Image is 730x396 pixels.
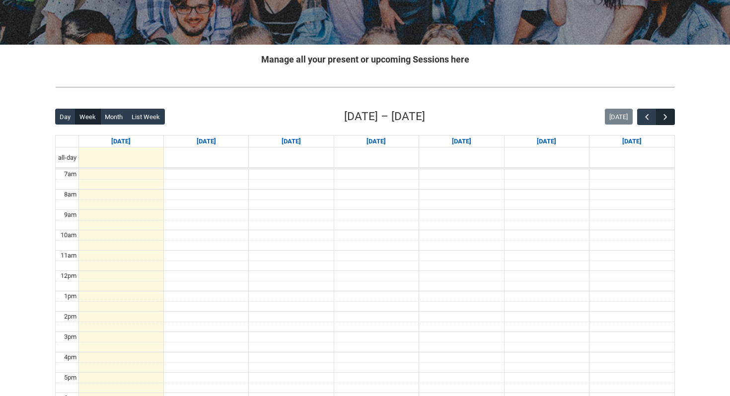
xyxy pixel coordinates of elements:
[109,135,133,147] a: Go to September 7, 2025
[56,153,78,163] span: all-day
[127,109,165,125] button: List Week
[620,135,644,147] a: Go to September 13, 2025
[100,109,128,125] button: Month
[62,169,78,179] div: 7am
[55,53,675,66] h2: Manage all your present or upcoming Sessions here
[59,230,78,240] div: 10am
[62,332,78,342] div: 3pm
[62,210,78,220] div: 9am
[365,135,388,147] a: Go to September 10, 2025
[637,109,656,125] button: Previous Week
[75,109,101,125] button: Week
[59,271,78,281] div: 12pm
[55,82,675,92] img: REDU_GREY_LINE
[656,109,675,125] button: Next Week
[62,312,78,322] div: 2pm
[55,109,75,125] button: Day
[280,135,303,147] a: Go to September 9, 2025
[59,251,78,261] div: 11am
[195,135,218,147] a: Go to September 8, 2025
[605,109,633,125] button: [DATE]
[450,135,473,147] a: Go to September 11, 2025
[62,352,78,362] div: 4pm
[62,190,78,199] div: 8am
[62,291,78,301] div: 1pm
[62,373,78,383] div: 5pm
[344,108,425,125] h2: [DATE] – [DATE]
[535,135,558,147] a: Go to September 12, 2025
